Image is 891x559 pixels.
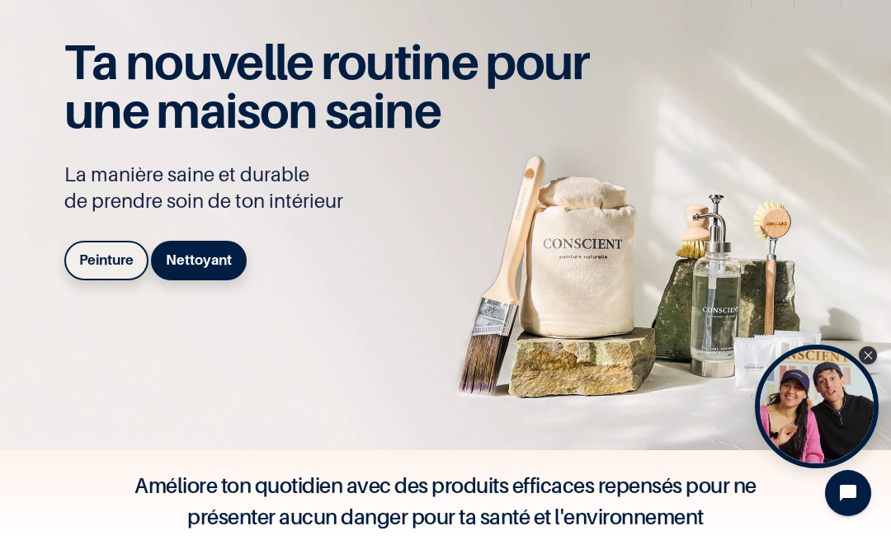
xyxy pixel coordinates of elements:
div: Tolstoy bubble widget [755,345,879,468]
h4: Améliore ton quotidien avec des produits efficaces repensés pour ne présenter aucun danger pour t... [115,470,775,533]
p: La manière saine et durable de prendre soin de ton intérieur [64,162,601,214]
a: Peinture [64,241,148,280]
b: Peinture [79,251,134,268]
div: Open Tolstoy [755,345,879,468]
div: Open Tolstoy widget [755,345,879,468]
b: Nettoyant [166,251,232,268]
span: Ta nouvelle routine pour une maison saine [64,32,589,139]
div: Close Tolstoy widget [859,346,877,364]
a: Nettoyant [151,241,247,280]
